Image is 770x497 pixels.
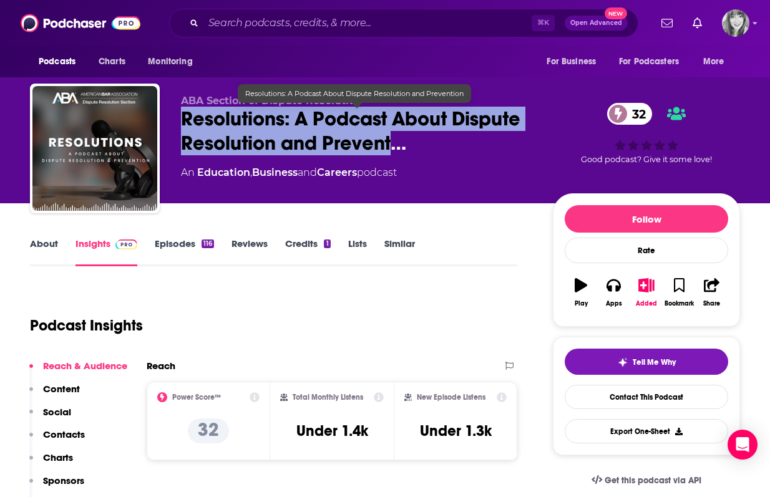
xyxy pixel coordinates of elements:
p: 32 [188,418,229,443]
span: , [250,166,252,178]
a: Reviews [231,238,268,266]
img: Resolutions: A Podcast About Dispute Resolution and Prevention [32,86,157,211]
button: Social [29,406,71,429]
span: Podcasts [39,53,76,70]
div: Open Intercom Messenger [728,430,758,460]
button: Apps [597,270,630,315]
span: Tell Me Why [633,357,676,367]
a: Contact This Podcast [565,385,728,409]
span: Good podcast? Give it some love! [581,155,712,164]
span: and [298,166,317,178]
h2: Total Monthly Listens [293,393,363,402]
h3: Under 1.3k [420,422,492,440]
div: Search podcasts, credits, & more... [169,9,638,37]
a: About [30,238,58,266]
img: tell me why sparkle [618,357,628,367]
a: Lists [348,238,367,266]
span: Logged in as KPotts [722,9,749,37]
div: Added [636,300,657,307]
div: An podcast [181,165,397,180]
div: 32Good podcast? Give it some love! [553,95,740,172]
div: Share [703,300,720,307]
span: For Business [547,53,596,70]
h2: Reach [147,360,175,372]
button: Reach & Audience [29,360,127,383]
a: Charts [90,50,133,74]
button: Export One-Sheet [565,419,728,443]
button: Added [630,270,663,315]
div: 116 [202,239,214,248]
a: Credits1 [285,238,330,266]
span: For Podcasters [619,53,679,70]
div: Play [575,300,588,307]
button: open menu [694,50,740,74]
a: Business [252,166,298,178]
h1: Podcast Insights [30,316,143,335]
div: Resolutions: A Podcast About Dispute Resolution and Prevention [238,84,471,103]
button: open menu [538,50,612,74]
span: Monitoring [148,53,192,70]
p: Charts [43,451,73,463]
p: Contacts [43,428,85,440]
img: Podchaser - Follow, Share and Rate Podcasts [21,11,140,35]
p: Social [43,406,71,418]
span: 32 [620,103,652,125]
div: Bookmark [665,300,694,307]
h2: New Episode Listens [417,393,485,402]
p: Sponsors [43,475,84,486]
button: Follow [565,205,728,233]
button: Play [565,270,597,315]
h2: Power Score™ [172,393,221,402]
span: Charts [99,53,125,70]
span: Open Advanced [570,20,622,26]
img: Podchaser Pro [115,239,137,249]
h3: Under 1.4k [296,422,368,440]
a: 32 [607,103,652,125]
button: Share [696,270,728,315]
a: Similar [384,238,415,266]
img: User Profile [722,9,749,37]
span: ABA Section of Dispute Resolution [181,95,362,107]
button: open menu [611,50,697,74]
button: open menu [139,50,208,74]
button: tell me why sparkleTell Me Why [565,349,728,375]
a: Education [197,166,250,178]
span: Get this podcast via API [605,475,701,486]
a: Show notifications dropdown [656,12,678,34]
span: More [703,53,724,70]
button: Open AdvancedNew [565,16,628,31]
div: 1 [324,239,330,248]
input: Search podcasts, credits, & more... [203,13,532,33]
a: Episodes116 [155,238,214,266]
button: Charts [29,451,73,475]
a: InsightsPodchaser Pro [76,238,137,266]
p: Reach & Audience [43,360,127,372]
button: Show profile menu [722,9,749,37]
a: Get this podcast via API [582,465,711,496]
button: Content [29,383,80,406]
button: Contacts [29,428,85,451]
span: New [605,7,627,19]
div: Rate [565,238,728,263]
a: Careers [317,166,357,178]
button: Bookmark [663,270,695,315]
span: ⌘ K [532,15,555,31]
a: Show notifications dropdown [688,12,707,34]
p: Content [43,383,80,395]
button: open menu [30,50,92,74]
div: Apps [606,300,622,307]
